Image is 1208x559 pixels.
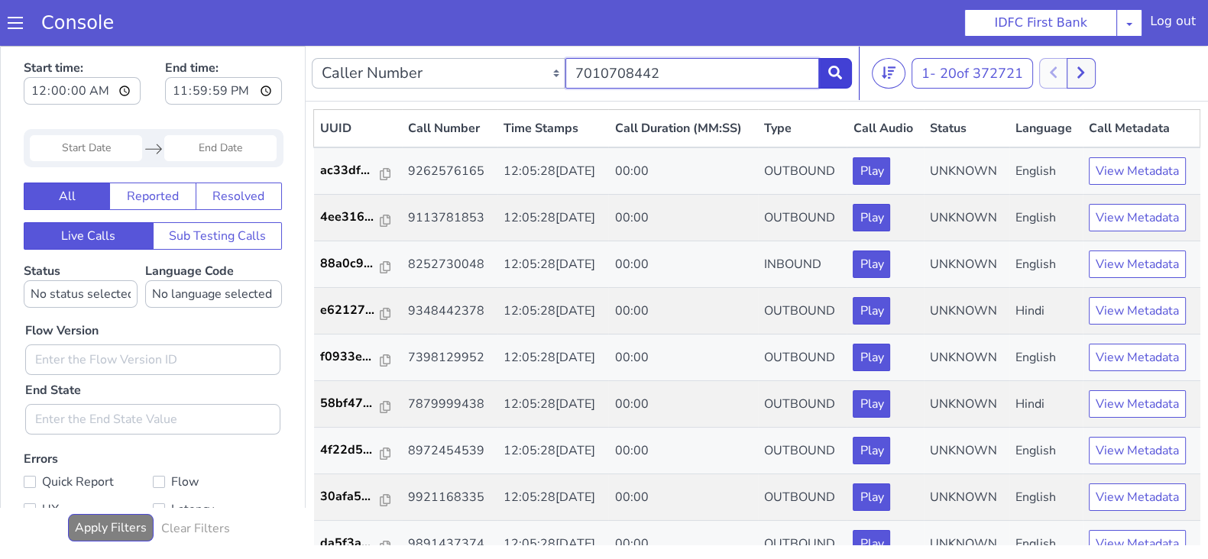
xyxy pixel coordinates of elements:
[402,102,497,149] td: 9262576165
[608,149,757,195] td: 00:00
[24,234,138,262] select: Status
[758,475,847,522] td: OUTBOUND
[1089,251,1186,279] button: View Metadata
[320,441,381,460] p: 30afa5...
[24,8,141,63] label: Start time:
[1089,391,1186,418] button: View Metadata
[1009,335,1083,382] td: Hindi
[924,149,1009,195] td: UNKNOWN
[608,195,757,242] td: 00:00
[758,195,847,242] td: INBOUND
[68,468,154,496] button: Apply Filters
[153,425,282,447] label: Flow
[1009,428,1083,475] td: English
[924,335,1009,382] td: UNKNOWN
[145,234,282,262] select: Language Code
[164,89,277,115] input: End Date
[320,162,397,180] a: 4ee316...
[1009,475,1083,522] td: English
[320,115,397,134] a: ac33df...
[24,453,153,474] label: UX
[24,217,138,262] label: Status
[145,217,282,262] label: Language Code
[30,89,142,115] input: Start Date
[1009,382,1083,428] td: English
[847,64,924,102] th: Call Audio
[853,251,890,279] button: Play
[1009,102,1083,149] td: English
[608,289,757,335] td: 00:00
[924,289,1009,335] td: UNKNOWN
[1009,64,1083,102] th: Language
[320,208,397,227] a: 88a0c9...
[853,391,890,418] button: Play
[153,176,283,204] button: Sub Testing Calls
[402,64,497,102] th: Call Number
[109,137,196,164] button: Reported
[23,12,132,34] a: Console
[320,441,397,460] a: 30afa5...
[320,302,397,320] a: f0933e...
[758,242,847,289] td: OUTBOUND
[912,12,1033,43] button: 1- 20of 372721
[1009,242,1083,289] td: Hindi
[940,18,1023,37] span: 20 of 372721
[497,475,609,522] td: 12:05:28[DATE]
[320,348,397,367] a: 58bf47...
[25,358,280,389] input: Enter the End State Value
[924,102,1009,149] td: UNKNOWN
[497,242,609,289] td: 12:05:28[DATE]
[402,428,497,475] td: 9921168335
[153,453,282,474] label: Latency
[1089,158,1186,186] button: View Metadata
[608,242,757,289] td: 00:00
[1089,205,1186,232] button: View Metadata
[924,428,1009,475] td: UNKNOWN
[1009,289,1083,335] td: English
[320,115,381,134] p: ac33df...
[853,344,890,372] button: Play
[196,137,282,164] button: Resolved
[1009,149,1083,195] td: English
[758,102,847,149] td: OUTBOUND
[497,382,609,428] td: 12:05:28[DATE]
[320,255,397,273] a: e62127...
[758,64,847,102] th: Type
[924,195,1009,242] td: UNKNOWN
[758,289,847,335] td: OUTBOUND
[1089,438,1186,465] button: View Metadata
[320,395,381,413] p: 4f22d5...
[565,12,819,43] input: Enter the Caller Number
[402,335,497,382] td: 7879999438
[402,475,497,522] td: 9891437374
[758,149,847,195] td: OUTBOUND
[25,335,81,354] label: End State
[608,335,757,382] td: 00:00
[24,176,154,204] button: Live Calls
[608,102,757,149] td: 00:00
[1009,195,1083,242] td: English
[608,64,757,102] th: Call Duration (MM:SS)
[853,438,890,465] button: Play
[758,335,847,382] td: OUTBOUND
[853,205,890,232] button: Play
[320,488,381,506] p: da5f3a...
[758,382,847,428] td: OUTBOUND
[924,382,1009,428] td: UNKNOWN
[320,488,397,506] a: da5f3a...
[1089,298,1186,325] button: View Metadata
[608,428,757,475] td: 00:00
[24,425,153,447] label: Quick Report
[608,475,757,522] td: 00:00
[320,395,397,413] a: 4f22d5...
[497,102,609,149] td: 12:05:28[DATE]
[1089,111,1186,139] button: View Metadata
[320,208,381,227] p: 88a0c9...
[497,195,609,242] td: 12:05:28[DATE]
[24,137,110,164] button: All
[25,299,280,329] input: Enter the Flow Version ID
[497,149,609,195] td: 12:05:28[DATE]
[853,298,890,325] button: Play
[320,302,381,320] p: f0933e...
[402,149,497,195] td: 9113781853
